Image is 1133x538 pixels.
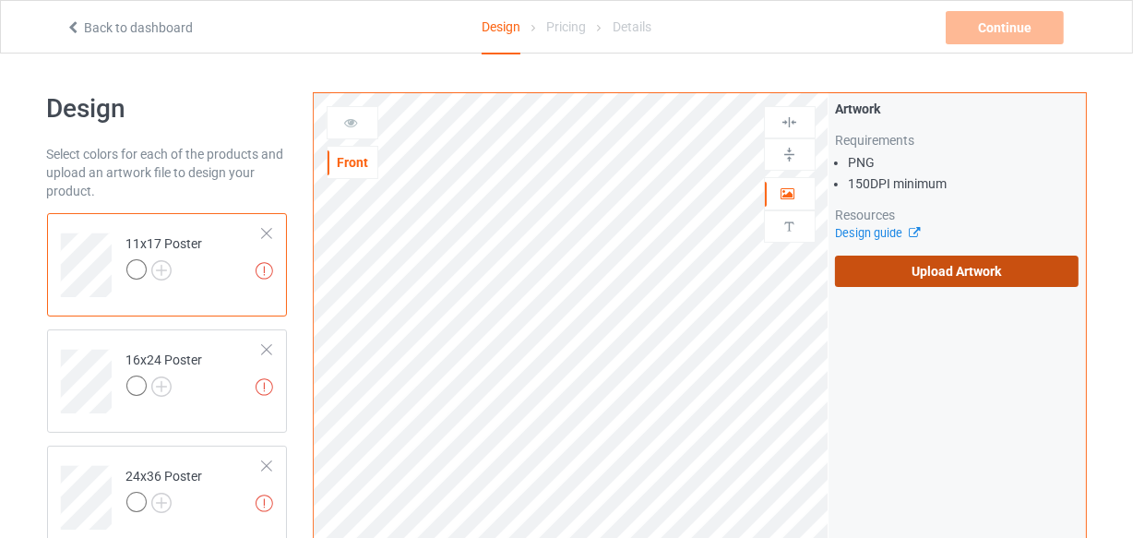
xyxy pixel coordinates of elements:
div: Resources [835,206,1079,224]
div: Design [482,1,520,54]
div: 16x24 Poster [47,329,288,433]
a: Design guide [835,226,919,240]
div: 24x36 Poster [126,467,203,511]
img: exclamation icon [256,495,273,512]
img: svg%3E%0A [781,114,798,131]
h1: Design [47,92,288,126]
div: Artwork [835,100,1079,118]
label: Upload Artwork [835,256,1079,287]
div: Front [328,153,377,172]
img: svg%3E%0A [781,146,798,163]
img: svg%3E%0A [781,218,798,235]
a: Back to dashboard [66,20,193,35]
div: Details [613,1,651,53]
li: 150 DPI minimum [848,174,1079,193]
li: PNG [848,153,1079,172]
div: 16x24 Poster [126,351,203,395]
img: svg+xml;base64,PD94bWwgdmVyc2lvbj0iMS4wIiBlbmNvZGluZz0iVVRGLTgiPz4KPHN2ZyB3aWR0aD0iMjJweCIgaGVpZ2... [151,260,172,281]
div: Pricing [546,1,586,53]
img: svg+xml;base64,PD94bWwgdmVyc2lvbj0iMS4wIiBlbmNvZGluZz0iVVRGLTgiPz4KPHN2ZyB3aWR0aD0iMjJweCIgaGVpZ2... [151,377,172,397]
img: exclamation icon [256,262,273,280]
img: svg+xml;base64,PD94bWwgdmVyc2lvbj0iMS4wIiBlbmNvZGluZz0iVVRGLTgiPz4KPHN2ZyB3aWR0aD0iMjJweCIgaGVpZ2... [151,493,172,513]
img: exclamation icon [256,378,273,396]
div: 11x17 Poster [47,213,288,317]
div: 11x17 Poster [126,234,203,279]
div: Requirements [835,131,1079,149]
div: Select colors for each of the products and upload an artwork file to design your product. [47,145,288,200]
